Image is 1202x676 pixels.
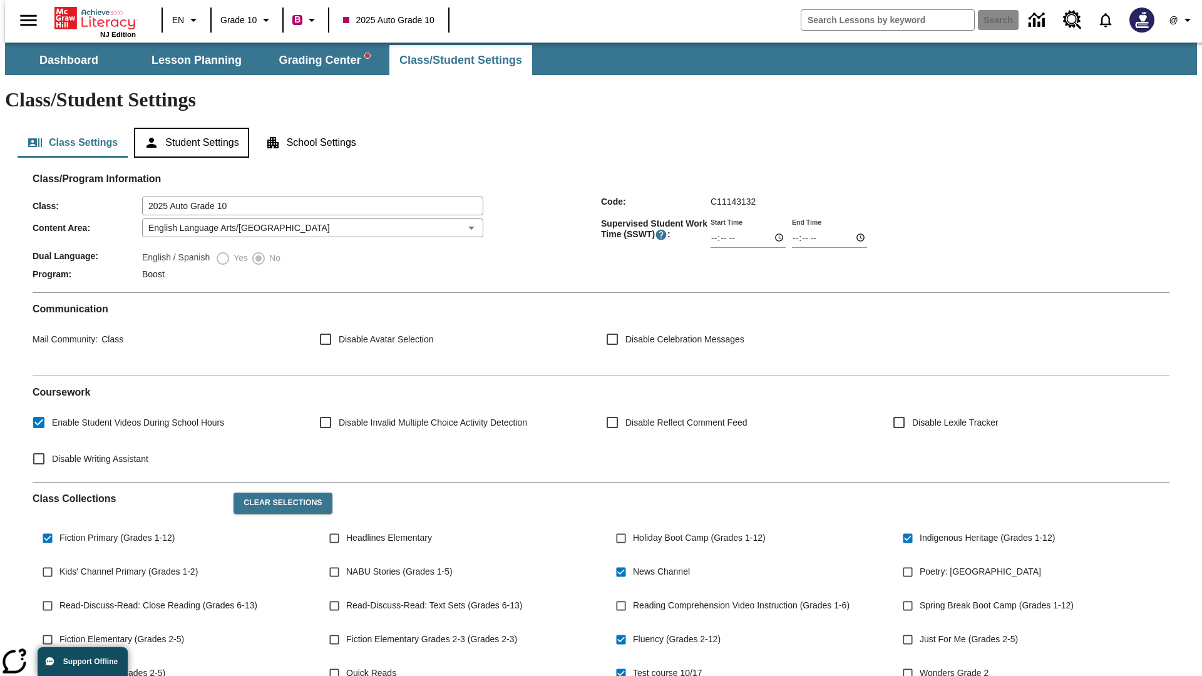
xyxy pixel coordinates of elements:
[1162,9,1202,31] button: Profile/Settings
[346,531,432,545] span: Headlines Elementary
[59,565,198,578] span: Kids' Channel Primary (Grades 1-2)
[98,334,123,344] span: Class
[801,10,974,30] input: search field
[39,53,98,68] span: Dashboard
[59,531,175,545] span: Fiction Primary (Grades 1-12)
[234,493,332,514] button: Clear Selections
[365,53,370,58] svg: writing assistant alert
[220,14,257,27] span: Grade 10
[601,197,711,207] span: Code :
[920,565,1041,578] span: Poetry: [GEOGRAPHIC_DATA]
[18,128,1184,158] div: Class/Student Settings
[1089,4,1122,36] a: Notifications
[59,633,184,646] span: Fiction Elementary (Grades 2-5)
[59,599,257,612] span: Read-Discuss-Read: Close Reading (Grades 6-13)
[1056,3,1089,37] a: Resource Center, Will open in new tab
[167,9,207,31] button: Language: EN, Select a language
[633,531,766,545] span: Holiday Boot Camp (Grades 1-12)
[134,45,259,75] button: Lesson Planning
[339,416,527,429] span: Disable Invalid Multiple Choice Activity Detection
[912,416,999,429] span: Disable Lexile Tracker
[346,599,522,612] span: Read-Discuss-Read: Text Sets (Grades 6-13)
[920,633,1018,646] span: Just For Me (Grades 2-5)
[100,31,136,38] span: NJ Edition
[54,4,136,38] div: Home
[6,45,131,75] button: Dashboard
[262,45,387,75] button: Grading Center
[33,269,142,279] span: Program :
[1021,3,1056,38] a: Data Center
[33,223,142,233] span: Content Area :
[142,197,483,215] input: Class
[5,43,1197,75] div: SubNavbar
[5,88,1197,111] h1: Class/Student Settings
[142,251,210,266] label: English / Spanish
[38,647,128,676] button: Support Offline
[711,217,742,227] label: Start Time
[33,493,223,504] h2: Class Collections
[255,128,366,158] button: School Settings
[711,197,756,207] span: C11143132
[33,173,1169,185] h2: Class/Program Information
[279,53,369,68] span: Grading Center
[33,303,1169,366] div: Communication
[142,218,483,237] div: English Language Arts/[GEOGRAPHIC_DATA]
[633,599,850,612] span: Reading Comprehension Video Instruction (Grades 1-6)
[18,128,128,158] button: Class Settings
[1169,14,1178,27] span: @
[625,416,747,429] span: Disable Reflect Comment Feed
[399,53,522,68] span: Class/Student Settings
[294,12,300,28] span: B
[215,9,279,31] button: Grade: Grade 10, Select a grade
[63,657,118,666] span: Support Offline
[1122,4,1162,36] button: Select a new avatar
[633,633,721,646] span: Fluency (Grades 2-12)
[33,386,1169,472] div: Coursework
[1129,8,1154,33] img: Avatar
[33,185,1169,282] div: Class/Program Information
[339,333,434,346] span: Disable Avatar Selection
[142,269,165,279] span: Boost
[346,633,517,646] span: Fiction Elementary Grades 2-3 (Grades 2-3)
[33,251,142,261] span: Dual Language :
[33,303,1169,315] h2: Communication
[134,128,249,158] button: Student Settings
[920,599,1074,612] span: Spring Break Boot Camp (Grades 1-12)
[10,2,47,39] button: Open side menu
[172,14,184,27] span: EN
[33,334,98,344] span: Mail Community :
[152,53,242,68] span: Lesson Planning
[792,217,821,227] label: End Time
[389,45,532,75] button: Class/Student Settings
[54,6,136,31] a: Home
[655,228,667,241] button: Supervised Student Work Time is the timeframe when students can take LevelSet and when lessons ar...
[625,333,744,346] span: Disable Celebration Messages
[5,45,533,75] div: SubNavbar
[346,565,453,578] span: NABU Stories (Grades 1-5)
[287,9,324,31] button: Boost Class color is violet red. Change class color
[52,416,224,429] span: Enable Student Videos During School Hours
[601,218,711,241] span: Supervised Student Work Time (SSWT) :
[343,14,434,27] span: 2025 Auto Grade 10
[920,531,1055,545] span: Indigenous Heritage (Grades 1-12)
[266,252,280,265] span: No
[33,386,1169,398] h2: Course work
[33,201,142,211] span: Class :
[52,453,148,466] span: Disable Writing Assistant
[633,565,690,578] span: News Channel
[230,252,248,265] span: Yes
